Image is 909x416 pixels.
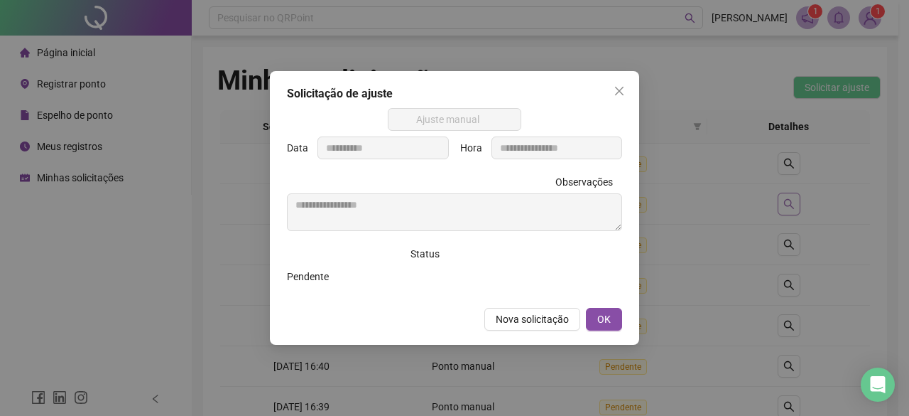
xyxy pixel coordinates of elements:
span: close [614,85,625,97]
button: Close [608,80,631,102]
div: Pendente [287,269,449,284]
span: Nova solicitação [496,311,569,327]
label: Data [287,137,317,159]
span: Ajuste manual [396,109,513,130]
label: Status [410,242,449,265]
span: OK [597,311,611,327]
button: OK [586,308,622,331]
div: Open Intercom Messenger [861,368,895,402]
div: Solicitação de ajuste [287,85,622,102]
button: Nova solicitação [484,308,580,331]
label: Hora [460,137,491,159]
label: Observações [555,171,622,193]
